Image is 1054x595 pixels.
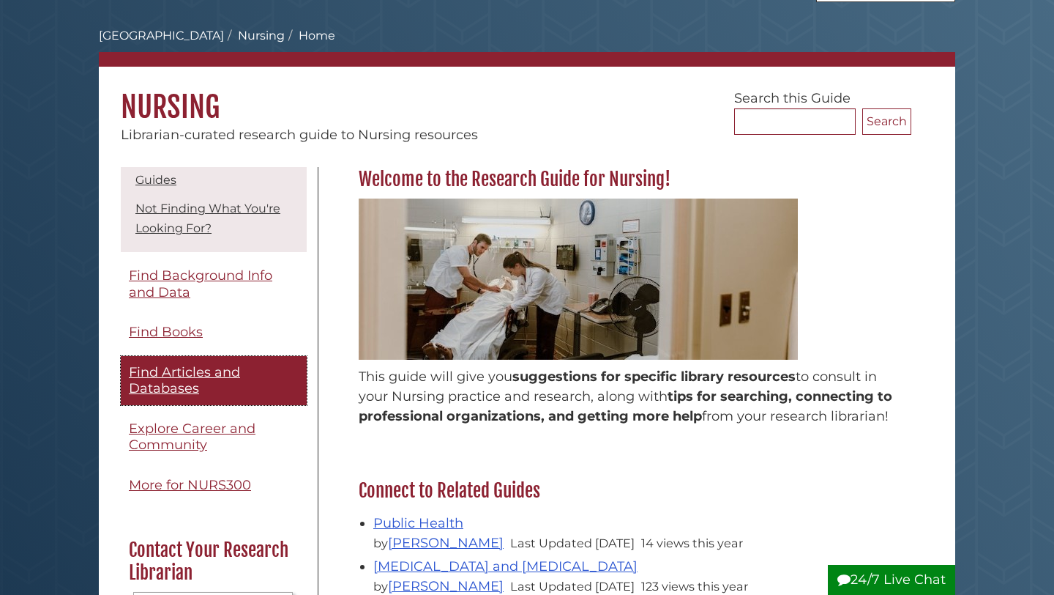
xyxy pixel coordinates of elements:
[99,27,955,67] nav: breadcrumb
[359,369,877,404] span: to consult in your Nursing practice and research, along with
[510,579,635,594] span: Last Updated [DATE]
[862,108,911,135] button: Search
[359,369,512,385] span: This guide will give you
[129,421,255,454] span: Explore Career and Community
[121,316,307,349] a: Find Books
[121,413,307,462] a: Explore Career and Community
[99,29,224,42] a: [GEOGRAPHIC_DATA]
[641,536,743,550] span: 14 views this year
[129,324,203,340] span: Find Books
[512,369,796,385] span: suggestions for specific library resources
[238,29,285,42] a: Nursing
[129,477,251,493] span: More for NURS300
[351,479,911,503] h2: Connect to Related Guides
[373,579,507,594] span: by
[702,408,889,424] span: from your research librarian!
[121,469,307,502] a: More for NURS300
[351,168,911,191] h2: Welcome to the Research Guide for Nursing!
[285,27,335,45] li: Home
[129,267,272,300] span: Find Background Info and Data
[129,364,240,397] span: Find Articles and Databases
[641,579,748,594] span: 123 views this year
[373,536,507,550] span: by
[135,202,280,235] a: Not Finding What You're Looking For?
[373,515,463,531] a: Public Health
[121,127,478,143] span: Librarian-curated research guide to Nursing resources
[99,67,955,125] h1: Nursing
[388,578,504,594] a: [PERSON_NAME]
[122,539,304,585] h2: Contact Your Research Librarian
[388,535,504,551] a: [PERSON_NAME]
[828,565,955,595] button: 24/7 Live Chat
[121,356,307,405] a: Find Articles and Databases
[121,259,307,308] a: Find Background Info and Data
[359,388,892,424] span: tips for searching, connecting to professional organizations, and getting more help
[510,536,635,550] span: Last Updated [DATE]
[373,558,638,574] a: [MEDICAL_DATA] and [MEDICAL_DATA]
